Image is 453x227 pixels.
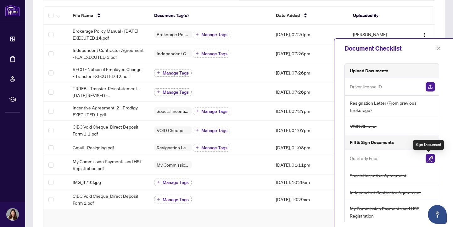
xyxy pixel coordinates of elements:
[426,154,435,163] img: Sign Document
[422,32,427,37] img: Logo
[271,44,348,63] td: [DATE], 07:26pm
[428,205,447,224] button: Open asap
[276,12,300,19] span: Date Added
[201,109,227,113] span: Manage Tags
[73,192,144,206] span: CIBC Void Cheque_Direct Deposit Form 1.pdf
[350,67,388,74] h5: Upload Documents
[344,44,435,53] div: Document Checklist
[350,205,435,220] span: My Commission Payments and HST Registration
[271,140,348,155] td: [DATE], 01:08pm
[73,123,144,137] span: CIBC Void Cheque_Direct Deposit Form 1 1.pdf
[68,7,149,25] th: File Name
[5,5,20,16] img: logo
[163,71,189,75] span: Manage Tags
[154,128,186,132] span: VOID Cheque
[348,7,409,25] th: Uploaded By
[157,71,160,74] span: plus
[193,127,230,134] button: Manage Tags
[350,83,382,90] span: Driver license ID
[154,145,192,150] span: Resignation Letter (From previous Brokerage)
[350,139,394,146] h5: Fill & Sign Documents
[196,109,199,113] span: plus
[73,66,144,80] span: RECO - Notice of Employee Change - Transfer EXECUTED 42.pdf
[163,197,189,202] span: Manage Tags
[201,32,227,37] span: Manage Tags
[149,7,271,25] th: Document Tag(s)
[201,52,227,56] span: Manage Tags
[437,46,441,51] span: close
[154,32,192,36] span: Brokerage Policy Manual
[163,90,189,94] span: Manage Tags
[420,29,430,39] button: Logo
[201,146,227,150] span: Manage Tags
[348,25,409,44] td: [PERSON_NAME]
[271,121,348,140] td: [DATE], 01:07pm
[193,144,230,152] button: Manage Tags
[73,27,144,41] span: Brokerage Policy Manual - [DATE] EXECUTED 14.pdf
[73,85,144,99] span: TRREB - Transfer-Reinstatement - [DATE] REVISED - [GEOGRAPHIC_DATA] 0622-03 EXECUTED 45.pdf
[73,47,144,60] span: Independent Contractor Agreement - ICA EXECUTED 5.pdf
[350,123,377,130] span: VOID Cheque
[193,108,230,115] button: Manage Tags
[157,180,160,184] span: plus
[271,190,348,209] td: [DATE], 10:29am
[271,7,348,25] th: Date Added
[413,140,444,150] div: Sign Document
[163,180,189,185] span: Manage Tags
[193,31,230,38] button: Manage Tags
[73,179,101,185] span: IMG_4793.jpg
[73,12,93,19] span: File Name
[154,109,192,113] span: Special Incentive Agreement
[157,198,160,201] span: plus
[154,51,192,56] span: Independent Contractor Agreement
[154,163,192,167] span: My Commission Payments and HST Registration
[157,90,160,93] span: plus
[154,196,192,203] button: Manage Tags
[201,128,227,133] span: Manage Tags
[271,155,348,174] td: [DATE], 01:11pm
[196,129,199,132] span: plus
[350,172,406,179] span: Special Incentive Agreement
[350,155,378,162] span: Quarterly Fees
[154,88,192,96] button: Manage Tags
[7,208,19,220] img: Profile Icon
[196,146,199,149] span: plus
[196,52,199,55] span: plus
[154,179,192,186] button: Manage Tags
[73,104,144,118] span: Incentive Agreement_2 - Prodigy EXECUTED 1.pdf
[350,189,421,196] span: Independent Contractor Agreement
[73,158,144,172] span: My Commission Payments and HST Registration.pdf
[271,25,348,44] td: [DATE], 07:26pm
[271,102,348,121] td: [DATE], 07:27pm
[271,82,348,102] td: [DATE], 07:26pm
[426,82,435,91] img: Upload Document
[193,50,230,58] button: Manage Tags
[350,99,435,114] span: Resignation Letter (From previous Brokerage)
[196,33,199,36] span: plus
[154,69,192,77] button: Manage Tags
[73,144,114,151] span: Gmail - Resigning.pdf
[271,63,348,82] td: [DATE], 07:26pm
[271,174,348,190] td: [DATE], 10:29am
